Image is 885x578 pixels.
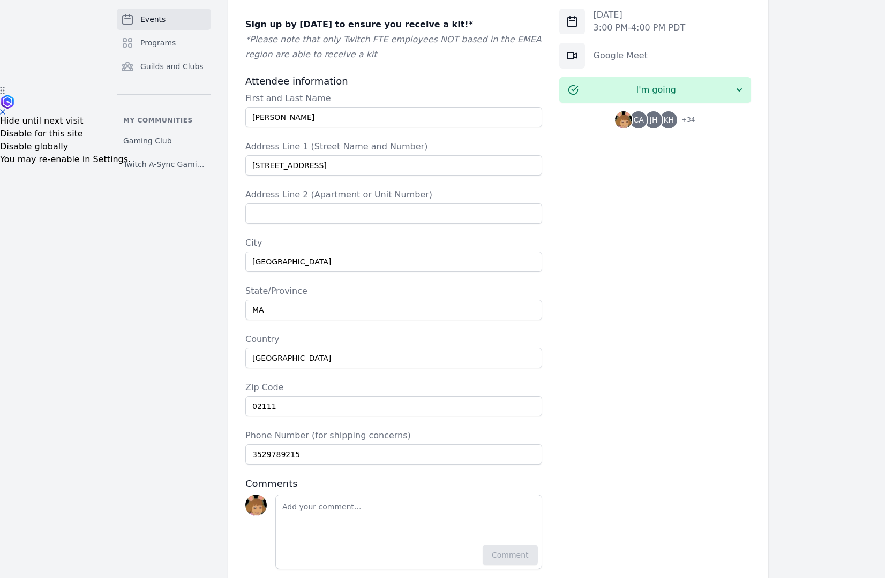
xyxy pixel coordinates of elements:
[117,9,211,174] nav: Sidebar
[245,19,473,29] strong: Sign up by [DATE] to ensure you receive a kit!*
[245,34,542,59] em: *Please note that only Twitch FTE employees NOT based in the EMEA region are able to receive a kit
[663,116,674,124] span: KH
[594,50,648,60] a: Google Meet
[117,131,211,150] a: Gaming Club
[579,83,734,96] span: I'm going
[245,188,542,201] label: Address Line 2 (Apartment or Unit Number)
[650,116,658,124] span: JH
[594,9,686,21] p: [DATE]
[675,113,695,128] span: + 34
[245,285,542,298] label: State/Province
[245,140,542,153] label: Address Line 1 (Street Name and Number)
[245,75,542,88] h3: Attendee information
[117,9,211,30] a: Events
[245,237,542,249] label: City
[117,32,211,54] a: Programs
[123,135,172,146] span: Gaming Club
[245,333,542,346] label: Country
[245,429,542,442] label: Phone Number (for shipping concerns)
[633,116,643,124] span: CA
[245,92,542,105] label: First and Last Name
[594,21,686,34] p: 3:00 PM - 4:00 PM PDT
[123,159,205,170] span: Twitch A-Sync Gaming (TAG) Club
[117,56,211,77] a: Guilds and Clubs
[140,14,166,25] span: Events
[117,155,211,174] a: Twitch A-Sync Gaming (TAG) Club
[245,381,542,394] label: Zip Code
[559,77,751,103] button: I'm going
[140,37,176,48] span: Programs
[483,545,538,565] button: Comment
[117,116,211,125] p: My communities
[245,477,542,490] h3: Comments
[140,61,204,72] span: Guilds and Clubs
